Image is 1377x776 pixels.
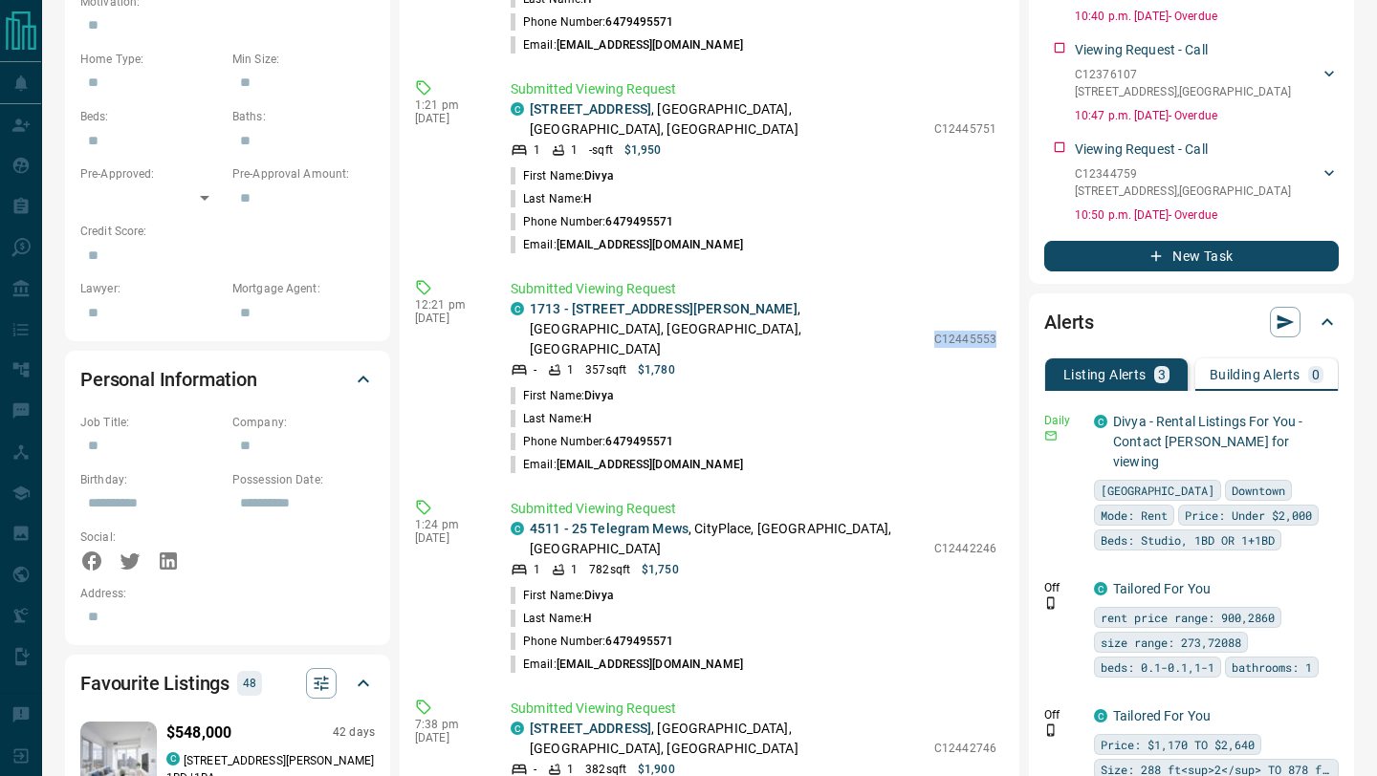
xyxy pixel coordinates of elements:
div: Alerts [1044,299,1339,345]
a: Tailored For You [1113,708,1211,723]
p: $1,750 [642,561,679,578]
span: Divya [584,589,614,602]
p: Phone Number: [511,213,674,230]
div: condos.ca [1094,582,1107,595]
svg: Email [1044,429,1058,442]
p: 10:50 p.m. [DATE] - Overdue [1075,206,1339,224]
button: New Task [1044,241,1339,271]
span: Mode: Rent [1101,506,1168,525]
a: [STREET_ADDRESS] [530,721,651,736]
div: C12344759[STREET_ADDRESS],[GEOGRAPHIC_DATA] [1075,162,1339,204]
span: Divya [584,389,614,402]
p: 1 [534,141,540,159]
h2: Alerts [1044,307,1094,337]
p: 3 [1158,368,1166,381]
p: 1:24 pm [415,518,482,531]
div: Personal Information [80,356,375,402]
span: [EMAIL_ADDRESS][DOMAIN_NAME] [557,458,743,471]
p: Lawyer: [80,280,223,297]
span: size range: 273,72088 [1101,633,1241,652]
p: [DATE] [415,312,482,325]
p: [STREET_ADDRESS] , [GEOGRAPHIC_DATA] [1075,83,1291,100]
p: [DATE] [415,112,482,125]
p: Building Alerts [1210,368,1300,381]
p: Mortgage Agent: [232,280,375,297]
span: bathrooms: 1 [1232,657,1312,677]
span: H [583,612,592,625]
p: C12445553 [934,331,996,348]
h2: Favourite Listings [80,668,229,699]
span: Downtown [1232,481,1285,500]
p: Baths: [232,108,375,125]
p: Last Name: [511,190,592,207]
p: 0 [1312,368,1320,381]
p: 1 [571,141,578,159]
p: 357 sqft [585,361,626,378]
svg: Push Notification Only [1044,596,1058,610]
p: Viewing Request - Call [1075,40,1208,60]
p: Submitted Viewing Request [511,279,996,299]
span: [EMAIL_ADDRESS][DOMAIN_NAME] [557,38,743,52]
p: Possession Date: [232,471,375,488]
p: First Name: [511,387,614,404]
svg: Push Notification Only [1044,723,1058,737]
p: [STREET_ADDRESS][PERSON_NAME] [184,752,374,769]
div: condos.ca [511,302,524,315]
p: Birthday: [80,471,223,488]
p: First Name: [511,167,614,184]
p: Address: [80,585,375,602]
p: Credit Score: [80,223,375,240]
p: Last Name: [511,610,592,627]
p: Submitted Viewing Request [511,699,996,719]
p: 42 days [333,724,375,741]
a: [STREET_ADDRESS] [530,101,651,117]
span: [GEOGRAPHIC_DATA] [1101,481,1214,500]
p: [DATE] [415,531,482,545]
p: Phone Number: [511,13,674,31]
p: 48 [243,673,256,694]
span: Price: Under $2,000 [1185,506,1312,525]
p: $1,950 [624,141,662,159]
p: Listing Alerts [1063,368,1147,381]
p: Company: [232,414,375,431]
p: C12442246 [934,540,996,557]
p: 1 [567,361,574,378]
p: Email: [511,36,743,54]
p: C12445751 [934,120,996,138]
span: Divya [584,169,614,183]
div: condos.ca [511,522,524,535]
p: , [GEOGRAPHIC_DATA], [GEOGRAPHIC_DATA], [GEOGRAPHIC_DATA] [530,99,925,140]
span: beds: 0.1-0.1,1-1 [1101,657,1214,677]
p: Email: [511,456,743,473]
h2: Personal Information [80,364,257,395]
span: 6479495571 [605,635,673,648]
span: Price: $1,170 TO $2,640 [1101,735,1255,754]
p: , [GEOGRAPHIC_DATA], [GEOGRAPHIC_DATA], [GEOGRAPHIC_DATA] [530,719,925,759]
p: Beds: [80,108,223,125]
p: 1 [534,561,540,578]
p: Phone Number: [511,633,674,650]
span: [EMAIL_ADDRESS][DOMAIN_NAME] [557,657,743,671]
p: 1:21 pm [415,98,482,112]
p: Submitted Viewing Request [511,499,996,519]
p: C12442746 [934,740,996,757]
p: $548,000 [166,722,231,744]
p: [DATE] [415,731,482,744]
div: condos.ca [511,102,524,116]
a: 4511 - 25 Telegram Mews [530,521,688,536]
p: 1 [571,561,578,578]
div: condos.ca [511,722,524,735]
p: Email: [511,236,743,253]
span: [EMAIL_ADDRESS][DOMAIN_NAME] [557,238,743,251]
p: Home Type: [80,51,223,68]
p: Pre-Approval Amount: [232,165,375,183]
p: 7:38 pm [415,718,482,731]
p: $1,780 [638,361,675,378]
p: Job Title: [80,414,223,431]
p: , CityPlace, [GEOGRAPHIC_DATA], [GEOGRAPHIC_DATA] [530,519,925,559]
span: 6479495571 [605,435,673,448]
p: Email: [511,656,743,673]
div: condos.ca [1094,415,1107,428]
p: C12376107 [1075,66,1291,83]
p: 12:21 pm [415,298,482,312]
